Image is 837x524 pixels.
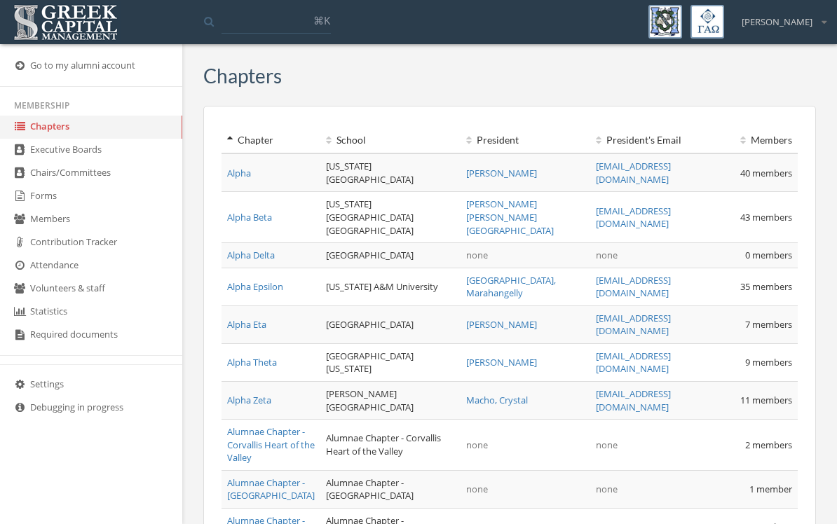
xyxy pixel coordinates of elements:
[326,133,455,147] div: School
[740,211,792,223] span: 43 members
[320,382,461,420] td: [PERSON_NAME][GEOGRAPHIC_DATA]
[320,343,461,381] td: [GEOGRAPHIC_DATA][US_STATE]
[466,483,488,495] span: none
[596,274,671,300] a: [EMAIL_ADDRESS][DOMAIN_NAME]
[745,318,792,331] span: 7 members
[227,394,271,406] a: Alpha Zeta
[745,439,792,451] span: 2 members
[466,318,537,331] a: [PERSON_NAME]
[724,133,792,147] div: Members
[320,243,461,268] td: [GEOGRAPHIC_DATA]
[313,13,330,27] span: ⌘K
[742,15,812,29] span: [PERSON_NAME]
[740,167,792,179] span: 40 members
[596,160,671,186] a: [EMAIL_ADDRESS][DOMAIN_NAME]
[596,249,618,261] span: none
[745,249,792,261] span: 0 members
[596,350,671,375] a: [EMAIL_ADDRESS][DOMAIN_NAME]
[466,198,554,236] a: [PERSON_NAME] [PERSON_NAME][GEOGRAPHIC_DATA]
[466,167,537,179] a: [PERSON_NAME]
[227,167,251,179] a: Alpha
[320,192,461,243] td: [US_STATE][GEOGRAPHIC_DATA] [GEOGRAPHIC_DATA]
[466,249,488,261] span: none
[320,420,461,471] td: Alumnae Chapter - Corvallis Heart of the Valley
[596,133,713,147] div: President 's Email
[466,394,528,406] a: Macho, Crystal
[227,249,275,261] a: Alpha Delta
[466,439,488,451] span: none
[749,483,792,495] span: 1 member
[227,211,272,223] a: Alpha Beta
[320,153,461,192] td: [US_STATE][GEOGRAPHIC_DATA]
[227,318,266,331] a: Alpha Eta
[596,483,618,495] span: none
[227,425,315,464] a: Alumnae Chapter - Corvallis Heart of the Valley
[203,65,282,87] h3: Chapters
[745,356,792,368] span: 9 members
[227,280,283,293] a: Alpha Epsilon
[466,356,537,368] a: [PERSON_NAME]
[596,205,671,230] a: [EMAIL_ADDRESS][DOMAIN_NAME]
[466,274,556,300] a: [GEOGRAPHIC_DATA], Marahangelly
[227,133,315,147] div: Chapter
[596,312,671,338] a: [EMAIL_ADDRESS][DOMAIN_NAME]
[596,439,618,451] span: none
[320,268,461,305] td: [US_STATE] A&M University
[466,133,585,147] div: President
[596,387,671,413] a: [EMAIL_ADDRESS][DOMAIN_NAME]
[740,394,792,406] span: 11 members
[740,280,792,293] span: 35 members
[733,5,826,29] div: [PERSON_NAME]
[320,470,461,508] td: Alumnae Chapter - [GEOGRAPHIC_DATA]
[227,356,277,368] a: Alpha Theta
[320,305,461,343] td: [GEOGRAPHIC_DATA]
[227,476,315,502] a: Alumnae Chapter - [GEOGRAPHIC_DATA]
